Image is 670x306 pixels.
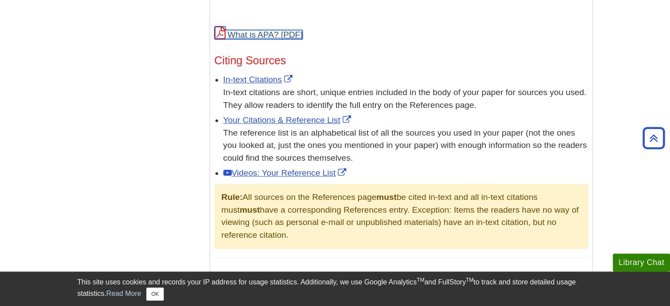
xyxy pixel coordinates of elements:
[223,168,348,177] a: Link opens in new window
[223,75,295,84] a: Link opens in new window
[215,54,588,67] h3: Citing Sources
[223,86,588,112] div: In-text citations are short, unique entries included in the body of your paper for sources you us...
[78,277,593,301] div: This site uses cookies and records your IP address for usage statistics. Additionally, we use Goo...
[222,192,243,202] strong: Rule:
[376,192,396,202] strong: must
[215,30,303,39] a: What is APA?
[417,277,424,283] sup: TM
[106,290,141,297] a: Read More
[146,288,163,301] button: Close
[223,127,588,165] div: The reference list is an alphabetical list of all the sources you used in your paper (not the one...
[640,132,668,144] a: Back to Top
[240,205,260,214] strong: must
[215,184,588,249] div: All sources on the References page be cited in-text and all in-text citations must have a corresp...
[466,277,474,283] sup: TM
[223,115,353,125] a: Link opens in new window
[613,254,670,272] button: Library Chat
